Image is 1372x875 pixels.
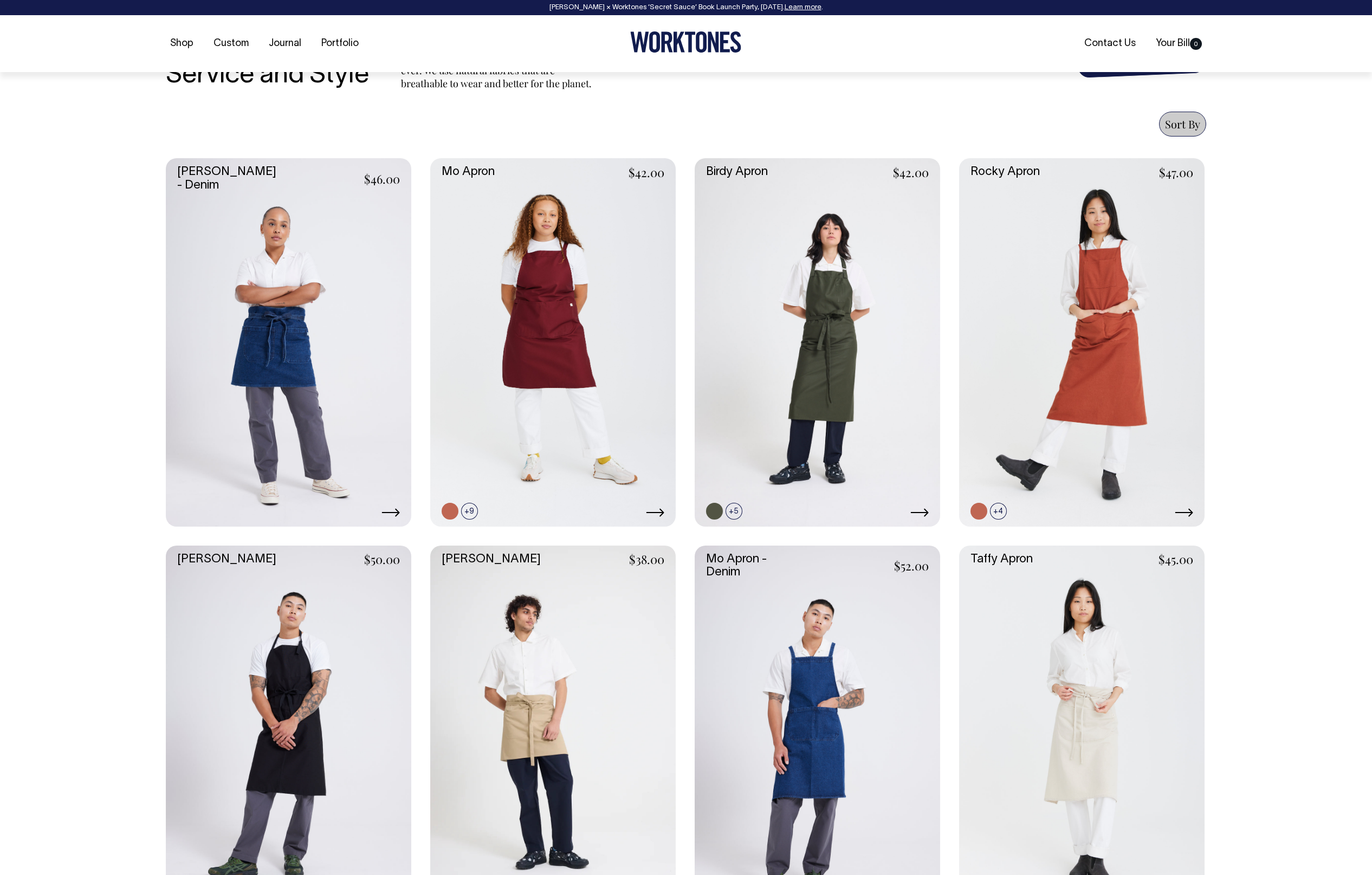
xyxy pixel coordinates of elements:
a: Contact Us [1080,35,1140,53]
a: Journal [264,35,306,53]
span: +5 [726,503,742,520]
a: Shop [166,35,198,53]
a: Learn more [785,4,821,11]
span: Sort By [1165,116,1200,131]
div: [PERSON_NAME] × Worktones ‘Secret Sauce’ Book Launch Party, [DATE]. . [11,4,1361,11]
span: +9 [461,503,478,520]
span: +4 [990,503,1007,520]
a: Portfolio [317,35,363,53]
a: Your Bill0 [1151,35,1206,53]
a: Custom [209,35,253,53]
span: 0 [1190,38,1202,50]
